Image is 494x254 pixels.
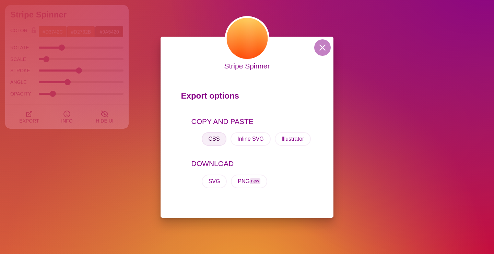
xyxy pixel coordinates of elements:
img: yellow-orange linear gradient with subtle stripes [225,16,269,61]
button: CSS [202,132,227,146]
span: new [250,178,260,184]
p: COPY AND PASTE [191,116,313,127]
button: PNGnew [231,175,267,188]
button: Inline SVG [231,132,270,146]
button: SVG [202,175,227,188]
p: Stripe Spinner [224,61,270,72]
button: Illustrator [275,132,311,146]
p: DOWNLOAD [191,158,313,169]
p: Export options [181,88,313,107]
